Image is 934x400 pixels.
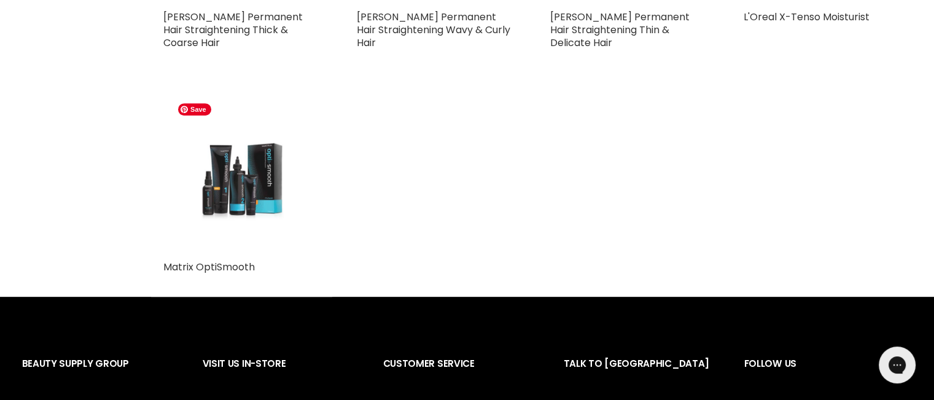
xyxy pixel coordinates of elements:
[564,348,720,399] h2: Talk to [GEOGRAPHIC_DATA]
[178,103,211,116] span: Save
[163,98,320,254] a: Matrix OptiSmooth
[873,342,922,388] iframe: Gorgias live chat messenger
[383,348,539,399] h2: Customer Service
[744,348,913,399] h2: Follow us
[744,10,870,24] a: L'Oreal X-Tenso Moisturist
[550,10,690,50] a: [PERSON_NAME] Permanent Hair Straightening Thin & Delicate Hair
[357,10,510,50] a: [PERSON_NAME] Permanent Hair Straightening Wavy & Curly Hair
[163,260,255,274] a: Matrix OptiSmooth
[172,98,311,254] img: Matrix OptiSmooth
[163,10,303,50] a: [PERSON_NAME] Permanent Hair Straightening Thick & Coarse Hair
[22,348,178,399] h2: Beauty Supply Group
[203,348,359,399] h2: Visit Us In-Store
